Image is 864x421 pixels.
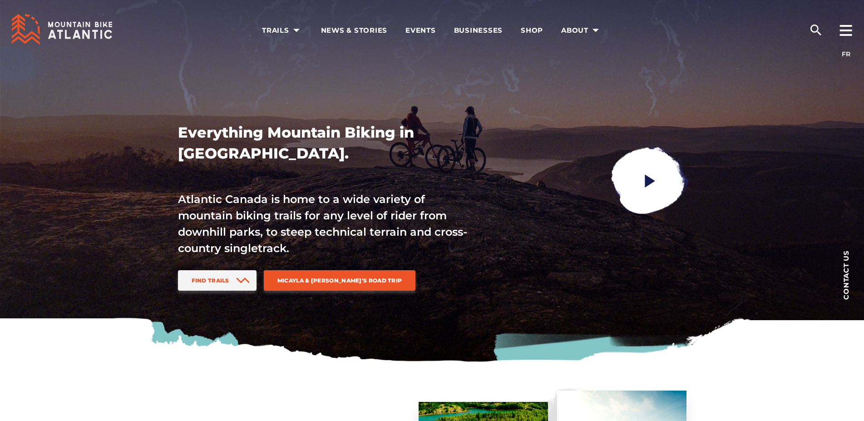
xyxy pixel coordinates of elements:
a: Micayla & [PERSON_NAME]'s Road Trip [264,270,416,291]
span: Events [405,26,436,35]
span: Micayla & [PERSON_NAME]'s Road Trip [277,277,402,284]
a: FR [842,50,850,58]
span: Contact us [843,250,849,300]
h1: Everything Mountain Biking in [GEOGRAPHIC_DATA]. [178,122,469,164]
span: Trails [262,26,303,35]
span: About [561,26,602,35]
span: Businesses [454,26,503,35]
ion-icon: play [642,173,658,189]
span: Shop [521,26,543,35]
ion-icon: arrow dropdown [290,24,303,37]
span: News & Stories [321,26,388,35]
ion-icon: search [809,23,823,37]
a: Find Trails [178,270,257,291]
p: Atlantic Canada is home to a wide variety of mountain biking trails for any level of rider from d... [178,191,469,257]
ion-icon: arrow dropdown [589,24,602,37]
a: Contact us [828,236,864,313]
span: Find Trails [192,277,229,284]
